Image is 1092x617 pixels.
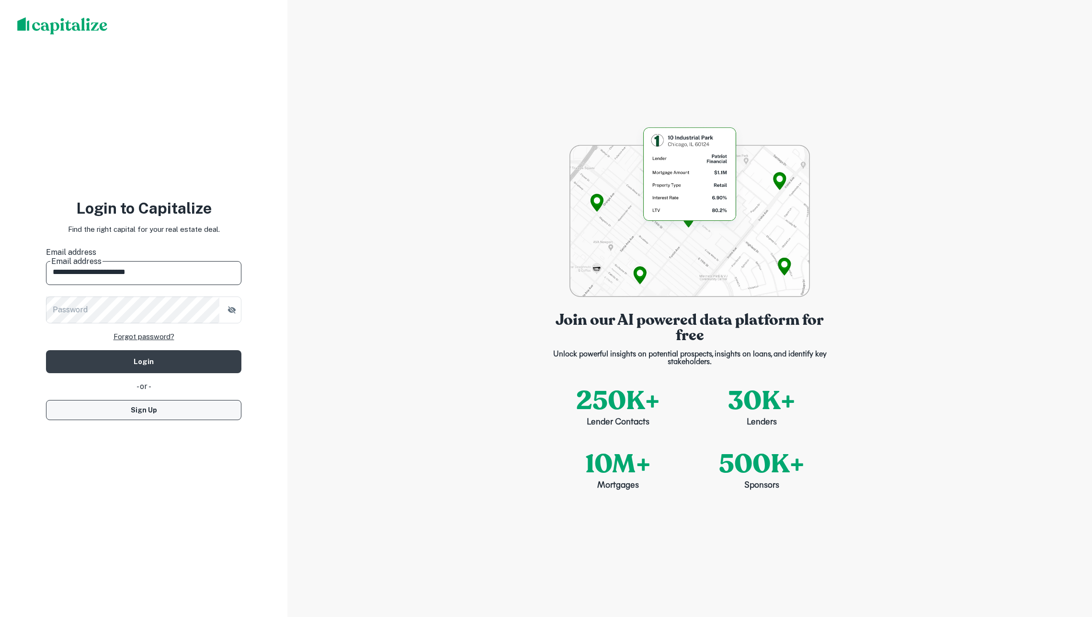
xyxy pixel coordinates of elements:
p: 500K+ [719,445,805,483]
h3: Login to Capitalize [46,197,241,220]
img: login-bg [569,125,809,297]
iframe: Chat Widget [1044,540,1092,586]
label: Email address [46,247,241,258]
img: capitalize-logo.png [17,17,108,34]
p: Find the right capital for your real estate deal. [68,224,220,235]
p: Mortgages [597,480,639,492]
p: 10M+ [585,445,651,483]
p: 30K+ [728,381,796,420]
div: - or - [46,381,241,392]
p: Sponsors [744,480,779,492]
a: Forgot password? [114,331,174,343]
button: Login [46,350,241,373]
p: Join our AI powered data platform for free [546,312,833,343]
button: Sign Up [46,400,241,420]
p: Lenders [747,416,777,429]
p: Unlock powerful insights on potential prospects, insights on loans, and identify key stakeholders. [546,351,833,366]
p: 250K+ [576,381,660,420]
p: Lender Contacts [587,416,649,429]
